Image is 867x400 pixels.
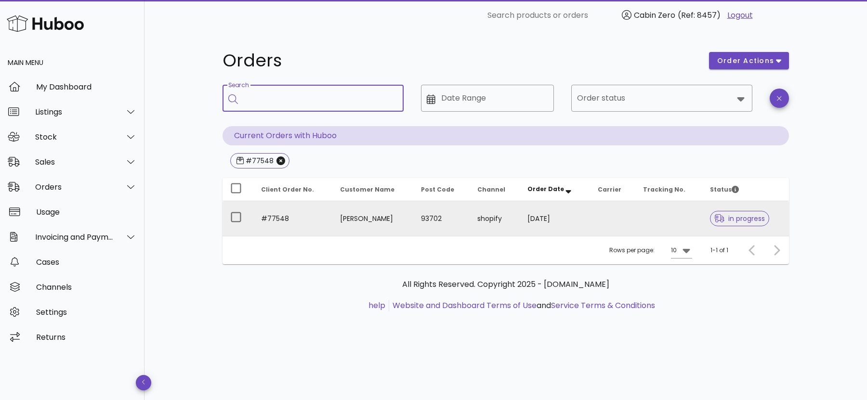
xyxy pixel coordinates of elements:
span: order actions [717,56,775,66]
p: All Rights Reserved. Copyright 2025 - [DOMAIN_NAME] [230,279,781,290]
div: Listings [35,107,114,116]
div: Channels [36,283,137,292]
div: Invoicing and Payments [35,232,114,242]
span: Customer Name [340,185,394,194]
td: #77548 [253,201,332,236]
div: 1-1 of 1 [710,246,728,255]
th: Post Code [413,178,470,201]
th: Tracking No. [635,178,702,201]
li: and [389,300,655,311]
label: Search [228,82,249,89]
div: Cases [36,258,137,267]
span: Order Date [527,185,564,193]
td: [PERSON_NAME] [332,201,413,236]
th: Order Date: Sorted descending. Activate to remove sorting. [520,178,590,201]
div: Settings [36,308,137,317]
div: Stock [35,132,114,142]
div: Rows per page: [609,236,692,264]
span: Client Order No. [261,185,314,194]
span: in progress [714,215,765,222]
img: Huboo Logo [7,13,84,34]
div: Order status [571,85,752,112]
td: [DATE] [520,201,590,236]
div: Sales [35,157,114,167]
a: Logout [727,10,753,21]
span: Carrier [598,185,621,194]
div: Returns [36,333,137,342]
td: shopify [470,201,520,236]
th: Customer Name [332,178,413,201]
p: Current Orders with Huboo [223,126,789,145]
h1: Orders [223,52,697,69]
td: 93702 [413,201,470,236]
span: Tracking No. [643,185,685,194]
th: Status [702,178,789,201]
a: Service Terms & Conditions [551,300,655,311]
span: Channel [477,185,505,194]
button: Close [276,156,285,165]
div: 10Rows per page: [671,243,692,258]
span: Status [710,185,739,194]
th: Carrier [590,178,635,201]
button: order actions [709,52,789,69]
div: My Dashboard [36,82,137,91]
span: Post Code [421,185,454,194]
th: Channel [470,178,520,201]
a: Website and Dashboard Terms of Use [393,300,537,311]
th: Client Order No. [253,178,332,201]
a: help [368,300,385,311]
span: Cabin Zero [634,10,675,21]
div: Usage [36,207,137,217]
div: 10 [671,246,677,255]
div: Orders [35,182,114,192]
div: #77548 [244,156,274,166]
span: (Ref: 8457) [678,10,721,21]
